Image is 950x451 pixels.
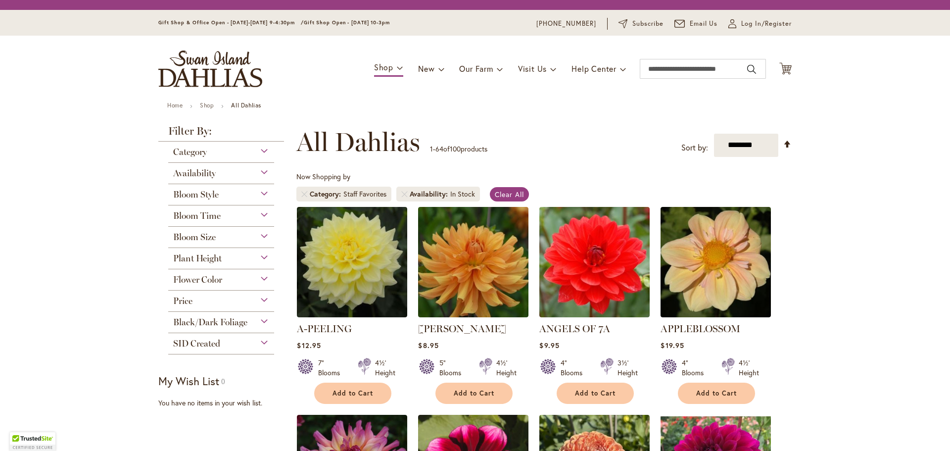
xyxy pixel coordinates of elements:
[158,50,262,87] a: store logo
[728,19,792,29] a: Log In/Register
[297,341,321,350] span: $12.95
[200,101,214,109] a: Shop
[678,383,755,404] button: Add to Cart
[231,101,261,109] strong: All Dahlias
[435,383,513,404] button: Add to Cart
[418,63,434,74] span: New
[158,126,284,142] strong: Filter By:
[674,19,718,29] a: Email Us
[296,172,350,181] span: Now Shopping by
[682,358,710,378] div: 4" Blooms
[418,341,438,350] span: $8.95
[435,144,443,153] span: 64
[661,341,684,350] span: $19.95
[539,341,559,350] span: $9.95
[495,190,524,199] span: Clear All
[747,61,756,77] button: Search
[173,317,247,328] span: Black/Dark Foliage
[496,358,517,378] div: 4½' Height
[539,323,610,335] a: ANGELS OF 7A
[681,139,708,157] label: Sort by:
[173,210,221,221] span: Bloom Time
[490,187,529,201] a: Clear All
[173,232,216,243] span: Bloom Size
[173,253,222,264] span: Plant Height
[301,191,307,197] a: Remove Category Staff Favorites
[571,63,617,74] span: Help Center
[173,168,216,179] span: Availability
[696,389,737,398] span: Add to Cart
[375,358,395,378] div: 4½' Height
[450,144,461,153] span: 100
[401,191,407,197] a: Remove Availability In Stock
[158,374,219,388] strong: My Wish List
[459,63,493,74] span: Our Farm
[158,398,290,408] div: You have no items in your wish list.
[518,63,547,74] span: Visit Us
[617,358,638,378] div: 3½' Height
[450,189,475,199] div: In Stock
[297,207,407,317] img: A-Peeling
[296,127,420,157] span: All Dahlias
[343,189,386,199] div: Staff Favorites
[173,338,220,349] span: SID Created
[575,389,616,398] span: Add to Cart
[539,207,650,317] img: ANGELS OF 7A
[304,19,390,26] span: Gift Shop Open - [DATE] 10-3pm
[618,19,664,29] a: Subscribe
[173,296,192,306] span: Price
[739,358,759,378] div: 4½' Height
[167,101,183,109] a: Home
[661,207,771,317] img: APPLEBLOSSOM
[439,358,467,378] div: 5" Blooms
[539,310,650,319] a: ANGELS OF 7A
[418,310,528,319] a: ANDREW CHARLES
[418,323,506,335] a: [PERSON_NAME]
[314,383,391,404] button: Add to Cart
[741,19,792,29] span: Log In/Register
[430,141,487,157] p: - of products
[310,189,343,199] span: Category
[158,19,304,26] span: Gift Shop & Office Open - [DATE]-[DATE] 9-4:30pm /
[173,189,219,200] span: Bloom Style
[661,310,771,319] a: APPLEBLOSSOM
[557,383,634,404] button: Add to Cart
[632,19,664,29] span: Subscribe
[418,207,528,317] img: ANDREW CHARLES
[561,358,588,378] div: 4" Blooms
[410,189,450,199] span: Availability
[318,358,346,378] div: 7" Blooms
[332,389,373,398] span: Add to Cart
[430,144,433,153] span: 1
[173,274,222,285] span: Flower Color
[173,147,207,157] span: Category
[297,310,407,319] a: A-Peeling
[454,389,494,398] span: Add to Cart
[374,62,393,72] span: Shop
[297,323,352,335] a: A-PEELING
[661,323,740,335] a: APPLEBLOSSOM
[10,432,55,451] div: TrustedSite Certified
[690,19,718,29] span: Email Us
[536,19,596,29] a: [PHONE_NUMBER]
